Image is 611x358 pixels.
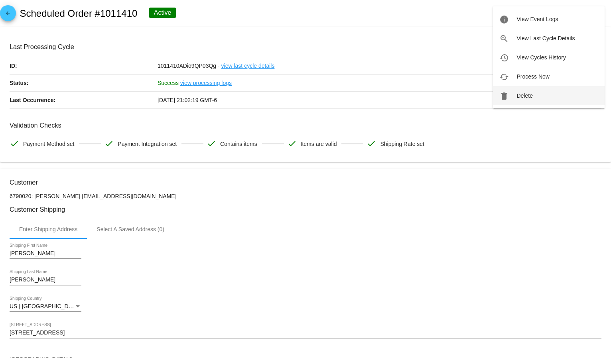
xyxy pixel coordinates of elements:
mat-icon: info [499,15,509,24]
span: View Cycles History [516,54,566,61]
mat-icon: zoom_in [499,34,509,43]
mat-icon: history [499,53,509,63]
span: Process Now [516,73,549,80]
span: View Event Logs [516,16,558,22]
mat-icon: cached [499,72,509,82]
mat-icon: delete [499,91,509,101]
span: View Last Cycle Details [516,35,575,41]
span: Delete [516,92,532,99]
